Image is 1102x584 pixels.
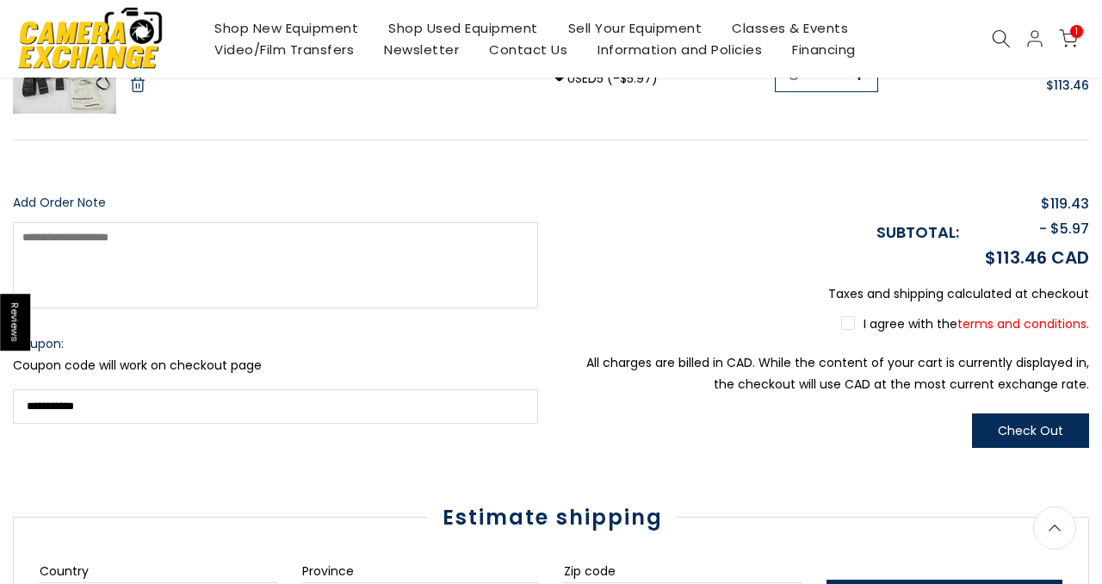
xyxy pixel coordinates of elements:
[374,17,554,39] a: Shop Used Equipment
[427,502,675,533] h3: Estimate shipping
[200,39,369,60] a: Video/Film Transfers
[1070,25,1083,38] span: 1
[40,562,89,580] label: Country
[369,39,474,60] a: Newsletter
[564,283,1089,305] p: Taxes and shipping calculated at checkout
[1046,77,1089,94] span: $113.46
[200,17,374,39] a: Shop New Equipment
[583,39,777,60] a: Information and Policies
[985,192,1089,217] div: $119.43
[13,333,538,355] label: Coupon:
[876,221,959,243] strong: Subtotal:
[717,17,864,39] a: Classes & Events
[474,39,583,60] a: Contact Us
[841,315,1089,332] label: I agree with the .
[985,217,1089,242] div: - $5.97
[1033,506,1076,550] a: Back to the top
[1059,29,1078,48] a: 1
[957,315,1087,332] a: terms and conditions
[553,17,717,39] a: Sell Your Equipment
[564,352,1089,395] p: All charges are billed in CAD. While the content of your cart is currently displayed in , the che...
[777,39,871,60] a: Financing
[13,194,106,211] span: Add Order Note
[302,562,354,580] label: Province
[985,242,1089,273] div: $113.46 CAD
[972,413,1089,448] button: Check Out
[564,562,616,580] label: Zip code
[13,355,538,376] p: Coupon code will work on checkout page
